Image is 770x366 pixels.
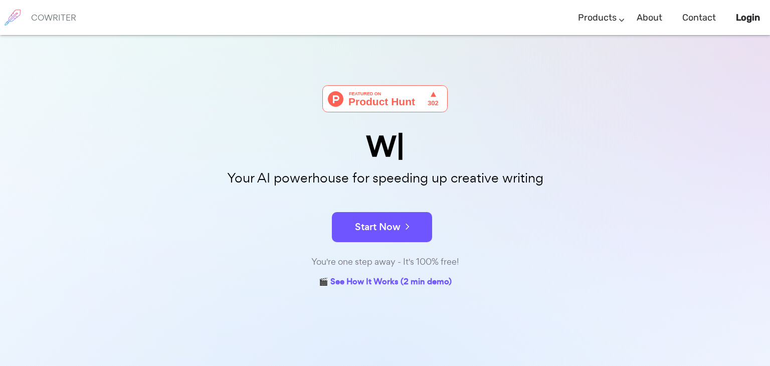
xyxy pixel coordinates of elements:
[322,85,448,112] img: Cowriter - Your AI buddy for speeding up creative writing | Product Hunt
[319,275,452,290] a: 🎬 See How It Works (2 min demo)
[736,12,760,23] b: Login
[332,212,432,242] button: Start Now
[736,3,760,33] a: Login
[134,167,636,189] p: Your AI powerhouse for speeding up creative writing
[31,13,76,22] h6: COWRITER
[134,132,636,161] div: W
[682,3,716,33] a: Contact
[134,255,636,269] div: You're one step away - It's 100% free!
[578,3,617,33] a: Products
[637,3,662,33] a: About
